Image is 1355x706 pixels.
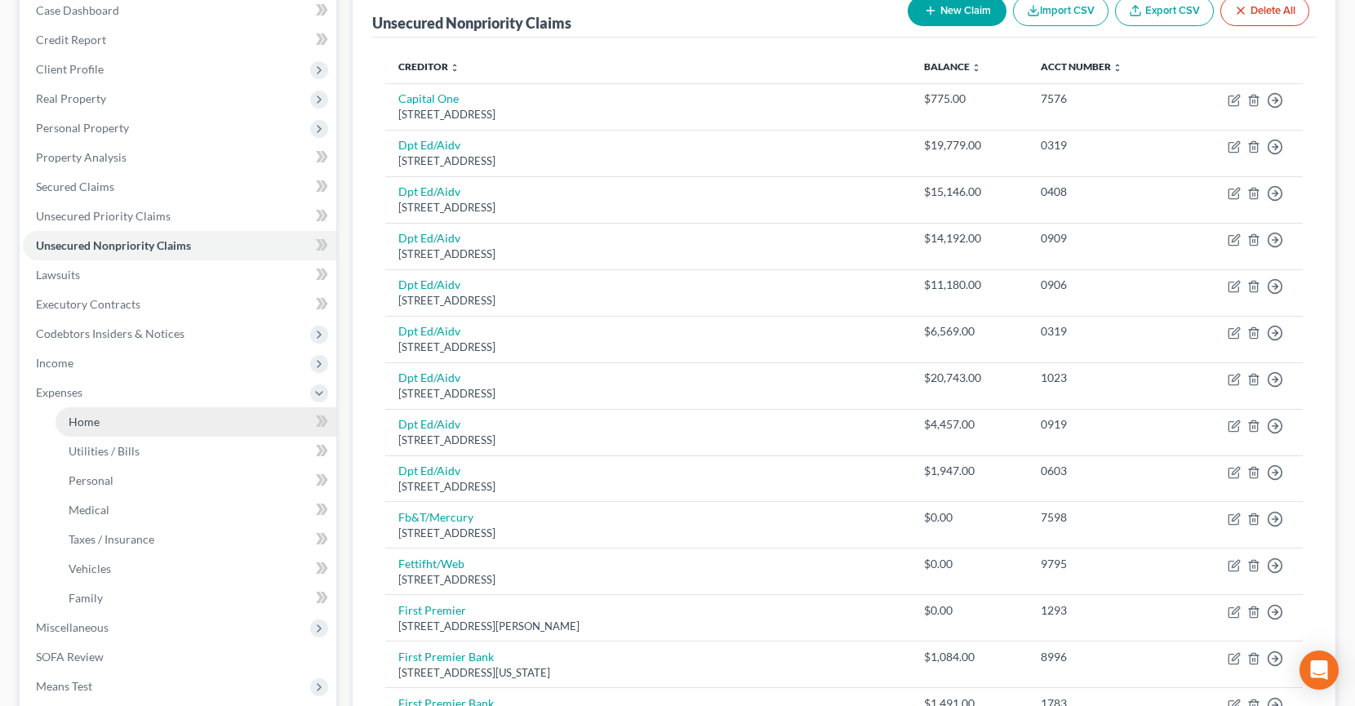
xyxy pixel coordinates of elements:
div: $20,743.00 [924,370,1015,386]
div: 0919 [1041,416,1166,433]
div: [STREET_ADDRESS] [398,246,898,262]
a: Balance unfold_more [924,60,981,73]
a: Dpt Ed/Aidv [398,138,460,152]
div: 1293 [1041,602,1166,619]
div: $1,084.00 [924,649,1015,665]
a: Family [56,584,336,613]
div: $11,180.00 [924,277,1015,293]
a: Home [56,407,336,437]
a: Utilities / Bills [56,437,336,466]
span: Personal Property [36,121,129,135]
div: 0408 [1041,184,1166,200]
a: Dpt Ed/Aidv [398,231,460,245]
div: 7598 [1041,509,1166,526]
div: $0.00 [924,556,1015,572]
div: [STREET_ADDRESS] [398,153,898,169]
div: [STREET_ADDRESS][US_STATE] [398,665,898,681]
a: Dpt Ed/Aidv [398,184,460,198]
a: Taxes / Insurance [56,525,336,554]
div: [STREET_ADDRESS] [398,526,898,541]
a: First Premier Bank [398,650,494,664]
div: 1023 [1041,370,1166,386]
a: SOFA Review [23,642,336,672]
span: Credit Report [36,33,106,47]
div: $19,779.00 [924,137,1015,153]
span: Codebtors Insiders & Notices [36,326,184,340]
a: Executory Contracts [23,290,336,319]
div: 8996 [1041,649,1166,665]
div: [STREET_ADDRESS] [398,479,898,495]
div: [STREET_ADDRESS] [398,386,898,402]
a: Medical [56,495,336,525]
a: Unsecured Nonpriority Claims [23,231,336,260]
a: Unsecured Priority Claims [23,202,336,231]
a: Property Analysis [23,143,336,172]
div: $6,569.00 [924,323,1015,340]
div: [STREET_ADDRESS] [398,293,898,309]
a: Dpt Ed/Aidv [398,417,460,431]
a: Fb&T/Mercury [398,510,473,524]
div: 0909 [1041,230,1166,246]
span: Expenses [36,385,82,399]
i: unfold_more [450,63,460,73]
span: SOFA Review [36,650,104,664]
div: $15,146.00 [924,184,1015,200]
div: [STREET_ADDRESS] [398,200,898,215]
span: Executory Contracts [36,297,140,311]
span: Unsecured Priority Claims [36,209,171,223]
a: Vehicles [56,554,336,584]
div: 7576 [1041,91,1166,107]
a: Capital One [398,91,459,105]
div: [STREET_ADDRESS] [398,107,898,122]
div: 0906 [1041,277,1166,293]
a: Dpt Ed/Aidv [398,464,460,477]
span: Taxes / Insurance [69,532,154,546]
span: Unsecured Nonpriority Claims [36,238,191,252]
span: Means Test [36,679,92,693]
span: Case Dashboard [36,3,119,17]
div: Unsecured Nonpriority Claims [372,13,571,33]
a: Creditor unfold_more [398,60,460,73]
a: Acct Number unfold_more [1041,60,1122,73]
span: Lawsuits [36,268,80,282]
span: Real Property [36,91,106,105]
div: [STREET_ADDRESS] [398,433,898,448]
div: 9795 [1041,556,1166,572]
span: Vehicles [69,562,111,575]
span: Utilities / Bills [69,444,140,458]
a: Credit Report [23,25,336,55]
span: Family [69,591,103,605]
a: Dpt Ed/Aidv [398,324,460,338]
span: Property Analysis [36,150,127,164]
a: Personal [56,466,336,495]
a: Lawsuits [23,260,336,290]
div: [STREET_ADDRESS][PERSON_NAME] [398,619,898,634]
div: $1,947.00 [924,463,1015,479]
div: $0.00 [924,602,1015,619]
span: Medical [69,503,109,517]
div: Open Intercom Messenger [1299,650,1339,690]
span: Miscellaneous [36,620,109,634]
div: $775.00 [924,91,1015,107]
a: First Premier [398,603,466,617]
span: Personal [69,473,113,487]
span: Secured Claims [36,180,114,193]
span: Home [69,415,100,428]
span: Income [36,356,73,370]
div: $14,192.00 [924,230,1015,246]
i: unfold_more [971,63,981,73]
a: Fettifht/Web [398,557,464,571]
div: $4,457.00 [924,416,1015,433]
div: [STREET_ADDRESS] [398,572,898,588]
div: $0.00 [924,509,1015,526]
a: Dpt Ed/Aidv [398,278,460,291]
span: Client Profile [36,62,104,76]
a: Dpt Ed/Aidv [398,371,460,384]
div: 0319 [1041,323,1166,340]
a: Secured Claims [23,172,336,202]
div: [STREET_ADDRESS] [398,340,898,355]
div: 0603 [1041,463,1166,479]
i: unfold_more [1113,63,1122,73]
div: 0319 [1041,137,1166,153]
